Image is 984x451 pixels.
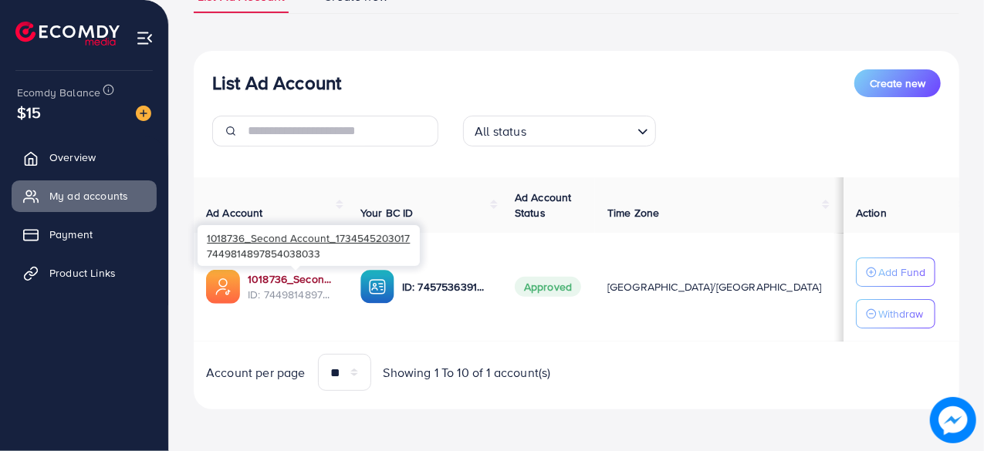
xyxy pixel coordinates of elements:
[360,205,414,220] span: Your BC ID
[854,69,941,97] button: Create new
[49,150,96,165] span: Overview
[15,22,120,45] img: logo
[472,120,529,143] span: All status
[12,219,157,250] a: Payment
[198,225,420,266] div: 7449814897854038033
[878,305,923,323] p: Withdraw
[12,257,157,288] a: Product Links
[870,76,925,91] span: Create new
[17,85,100,100] span: Ecomdy Balance
[607,205,659,220] span: Time Zone
[49,265,116,281] span: Product Links
[878,263,925,281] p: Add Fund
[206,270,240,304] img: ic-ads-acc.e4c84228.svg
[136,29,154,47] img: menu
[206,205,263,220] span: Ad Account
[607,279,822,294] span: [GEOGRAPHIC_DATA]/[GEOGRAPHIC_DATA]
[49,188,128,204] span: My ad accounts
[463,116,656,146] div: Search for option
[856,205,887,220] span: Action
[856,257,935,287] button: Add Fund
[531,117,631,143] input: Search for option
[212,72,341,94] h3: List Ad Account
[17,101,41,123] span: $15
[515,277,581,297] span: Approved
[402,278,490,296] p: ID: 7457536391551959056
[515,190,572,220] span: Ad Account Status
[248,287,336,302] span: ID: 7449814897854038033
[206,364,306,382] span: Account per page
[856,299,935,328] button: Withdraw
[931,398,975,442] img: image
[207,231,410,245] span: 1018736_Second Account_1734545203017
[248,271,336,287] a: 1018736_Second Account_1734545203017
[384,364,551,382] span: Showing 1 To 10 of 1 account(s)
[360,270,394,304] img: ic-ba-acc.ded83a64.svg
[136,106,151,121] img: image
[49,227,93,242] span: Payment
[12,180,157,211] a: My ad accounts
[12,142,157,173] a: Overview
